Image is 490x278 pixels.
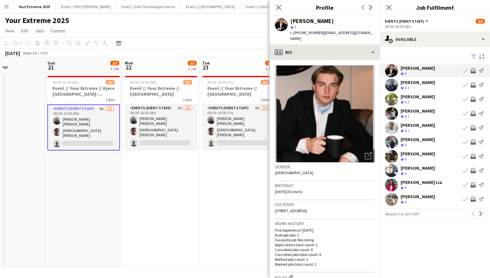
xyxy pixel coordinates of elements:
div: [PERSON_NAME] [290,18,334,24]
span: 08:00-16:00 (8h) [130,80,156,85]
div: 1 Job [111,66,119,71]
span: 4.3 [404,100,409,104]
div: [PERSON_NAME] [401,94,435,100]
span: Sun [47,60,55,66]
div: [PERSON_NAME] [401,151,435,157]
span: [STREET_ADDRESS] [275,208,307,213]
p: Average jobs: 2 [275,233,375,237]
span: 2/3 [261,80,270,85]
p: Cancelled jobs total count: 0 [275,252,375,257]
div: [PERSON_NAME] Lia [401,179,442,185]
div: [PERSON_NAME] [401,137,435,142]
h1: Your Extreme 2025 [5,16,69,25]
h3: Work history [275,221,375,226]
h3: Gender [275,164,375,170]
span: Events (Event Staff) [385,19,424,24]
p: Favourite job: Recruting [275,237,375,242]
span: 4 [404,185,406,190]
h3: Event // Your Extreme // Kjøre [GEOGRAPHIC_DATA]-[GEOGRAPHIC_DATA] [47,85,120,97]
div: 1 Job [265,66,274,71]
button: Your Extreme 2025 [13,0,56,13]
span: 4 [404,157,406,162]
span: 2/3 [110,61,119,66]
span: 21 [46,64,55,71]
div: CEST [40,51,49,55]
a: Jobs [32,27,47,35]
div: [PERSON_NAME] [401,108,435,114]
button: Events (Event Staff) [385,19,429,24]
h3: Location [275,201,375,207]
span: [DEMOGRAPHIC_DATA] [275,170,313,175]
app-job-card: 09:00-16:00 (7h)2/3Event // Your Extreme // [GEOGRAPHIC_DATA]1 RoleEvents (Event Staff)3A2/309:00... [202,76,275,149]
span: 4 [404,142,406,147]
span: 5 [404,71,406,76]
div: [PERSON_NAME] [401,194,435,199]
h3: Job Fulfilment [380,3,490,12]
span: 2/3 [106,80,115,85]
span: 4 [404,199,406,204]
span: 1 Role [183,97,192,102]
button: Event // [GEOGRAPHIC_DATA] [181,0,240,13]
app-job-card: 08:00-16:00 (8h)2/3Event // Your Extreme // Kjøre [GEOGRAPHIC_DATA]-[GEOGRAPHIC_DATA]1 RoleEvents... [47,76,120,151]
app-card-role: Events (Event Staff)3A2/308:00-16:00 (8h)[PERSON_NAME] [PERSON_NAME][DEMOGRAPHIC_DATA][PERSON_NAME] [125,104,197,149]
div: [PERSON_NAME] [401,122,435,128]
a: View [3,27,17,35]
div: [PERSON_NAME] [401,65,435,71]
span: 2/3 [183,80,192,85]
h3: Birthday [275,183,375,188]
span: Edit [21,28,28,34]
div: [PERSON_NAME] [401,165,435,171]
span: 2/3 [476,19,485,24]
span: [DATE] (25 years) [275,189,302,194]
span: 4 [404,171,406,176]
span: 09:00-16:00 (7h) [207,80,234,85]
span: Week 38 [21,51,38,55]
button: Event // Ole25 (JCP) [240,0,284,13]
span: 4.3 [404,85,409,90]
span: Mon [125,60,133,66]
p: Worked jobs count: 2 [275,257,375,262]
a: Comms [48,27,68,35]
p: First experience: [DATE] [275,228,375,233]
span: 2/3 [265,61,274,66]
button: Event // Dell Technologies Forum [116,0,181,13]
span: 5 [294,24,296,29]
app-card-role: Events (Event Staff)3A2/309:00-16:00 (7h)[PERSON_NAME] [PERSON_NAME][DEMOGRAPHIC_DATA][PERSON_NAME] [202,104,275,149]
div: [DATE] [5,50,20,56]
span: | [EMAIL_ADDRESS][DOMAIN_NAME] [290,30,372,41]
img: Crew avatar or photo [275,65,375,163]
span: 22 [124,64,133,71]
div: Available [380,31,490,47]
span: View [5,28,14,34]
p: Applications total count: 2 [275,242,375,247]
h3: Event // Your Extreme // [GEOGRAPHIC_DATA] [125,85,197,97]
span: Jobs [35,28,44,34]
span: Comms [51,28,65,34]
div: [PERSON_NAME] [401,79,435,85]
span: t. [PHONE_NUMBER] [290,30,324,35]
div: 08:00-16:00 (8h) [385,24,485,29]
div: Open photos pop-in [362,150,375,163]
div: Bio [270,44,380,60]
h3: Event // Your Extreme // [GEOGRAPHIC_DATA] [202,85,275,97]
button: Event // HELP [PERSON_NAME] [56,0,116,13]
span: Results 1 to 10 of 457 [385,212,419,216]
app-card-role: Events (Event Staff)6A2/308:00-16:00 (8h)[PERSON_NAME] [PERSON_NAME][DEMOGRAPHIC_DATA][PERSON_NAME] [47,104,120,151]
p: Worked jobs total count: 2 [275,262,375,267]
span: 4.1 [404,114,409,119]
a: Edit [18,27,31,35]
div: 1 Job [188,66,196,71]
span: 4.1 [404,128,409,133]
app-job-card: 08:00-16:00 (8h)2/3Event // Your Extreme // [GEOGRAPHIC_DATA]1 RoleEvents (Event Staff)3A2/308:00... [125,76,197,149]
span: 2/3 [188,61,197,66]
h3: Profile [270,3,380,12]
span: 1 Role [105,97,115,102]
span: Tue [202,60,210,66]
span: 23 [201,64,210,71]
span: 08:00-16:00 (8h) [52,80,79,85]
span: 1 Role [260,97,270,102]
p: Cancelled jobs count: 0 [275,247,375,252]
